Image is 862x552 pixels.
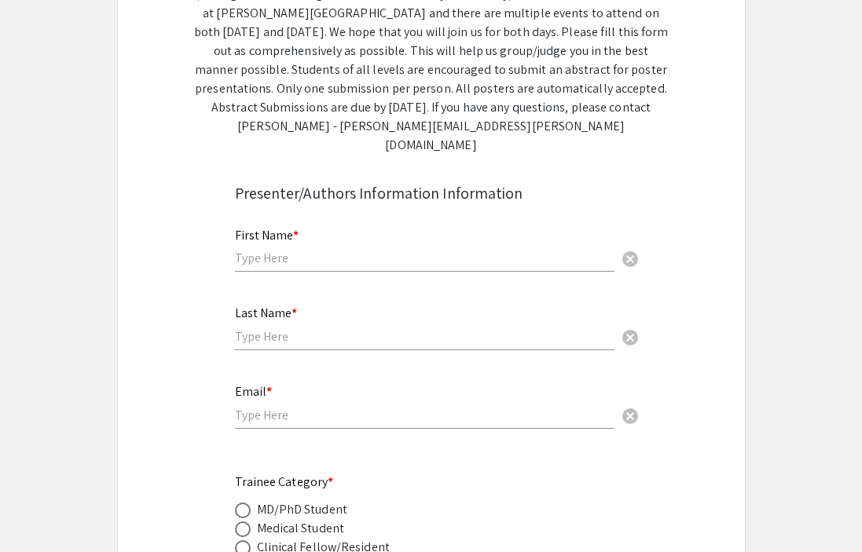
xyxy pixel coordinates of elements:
button: Clear [614,321,646,353]
button: Clear [614,400,646,431]
input: Type Here [235,250,614,266]
mat-label: Trainee Category [235,473,334,490]
iframe: Chat [12,481,67,540]
span: cancel [621,328,640,347]
span: cancel [621,250,640,269]
mat-label: First Name [235,227,299,243]
span: cancel [621,407,640,426]
mat-label: Last Name [235,305,297,321]
input: Type Here [235,407,614,423]
input: Type Here [235,328,614,345]
button: Clear [614,243,646,274]
mat-label: Email [235,383,272,400]
div: Medical Student [257,519,345,538]
div: Presenter/Authors Information Information [235,181,628,205]
div: MD/PhD Student [257,500,347,519]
